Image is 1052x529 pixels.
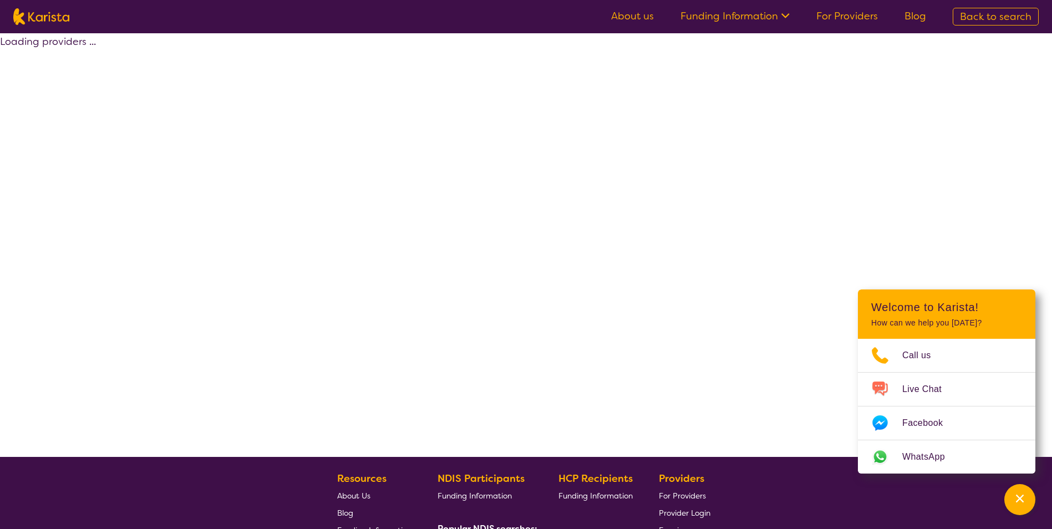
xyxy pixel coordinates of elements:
[858,440,1035,474] a: Web link opens in a new tab.
[438,487,533,504] a: Funding Information
[659,491,706,501] span: For Providers
[438,472,525,485] b: NDIS Participants
[902,415,956,431] span: Facebook
[858,289,1035,474] div: Channel Menu
[659,487,710,504] a: For Providers
[816,9,878,23] a: For Providers
[337,508,353,518] span: Blog
[902,347,944,364] span: Call us
[960,10,1031,23] span: Back to search
[953,8,1039,26] a: Back to search
[659,472,704,485] b: Providers
[558,491,633,501] span: Funding Information
[438,491,512,501] span: Funding Information
[337,472,387,485] b: Resources
[337,504,411,521] a: Blog
[558,487,633,504] a: Funding Information
[858,339,1035,474] ul: Choose channel
[1004,484,1035,515] button: Channel Menu
[680,9,790,23] a: Funding Information
[904,9,926,23] a: Blog
[337,491,370,501] span: About Us
[659,504,710,521] a: Provider Login
[13,8,69,25] img: Karista logo
[871,318,1022,328] p: How can we help you [DATE]?
[659,508,710,518] span: Provider Login
[871,301,1022,314] h2: Welcome to Karista!
[611,9,654,23] a: About us
[902,381,955,398] span: Live Chat
[902,449,958,465] span: WhatsApp
[337,487,411,504] a: About Us
[558,472,633,485] b: HCP Recipients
